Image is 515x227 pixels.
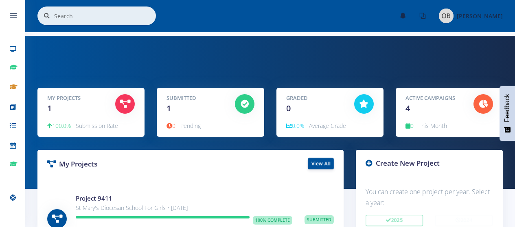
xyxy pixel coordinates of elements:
h3: My Projects [47,159,184,169]
button: 2024 [435,215,493,226]
h5: Active Campaigns [405,94,461,102]
span: 1 [167,103,171,114]
img: Image placeholder [439,9,454,23]
span: Submitted [305,215,334,224]
span: 0.0% [286,122,304,130]
p: St Mary's Diocesan School For Girls • [DATE] [76,203,292,213]
span: 100% Complete [253,216,292,225]
button: Feedback - Show survey [500,86,515,141]
span: 1 [47,103,52,114]
a: Image placeholder [PERSON_NAME] [432,7,503,25]
h5: My Projects [47,94,103,102]
a: View All [308,158,334,169]
span: 0 [405,122,414,130]
span: This Month [419,122,447,130]
a: Project 9411 [76,194,112,202]
span: Feedback [504,94,511,122]
button: 2025 [366,215,423,226]
span: 4 [405,103,410,114]
span: 100.0% [47,122,71,130]
span: [PERSON_NAME] [457,12,503,20]
span: 0 [167,122,175,130]
span: Submission Rate [76,122,118,130]
span: Pending [180,122,201,130]
input: Search [54,6,156,25]
h3: Create New Project [366,158,493,169]
p: You can create one project per year. Select a year: [366,186,493,208]
h5: Graded [286,94,342,102]
span: Average Grade [309,122,346,130]
h5: Submitted [167,94,222,102]
span: 0 [286,103,291,114]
